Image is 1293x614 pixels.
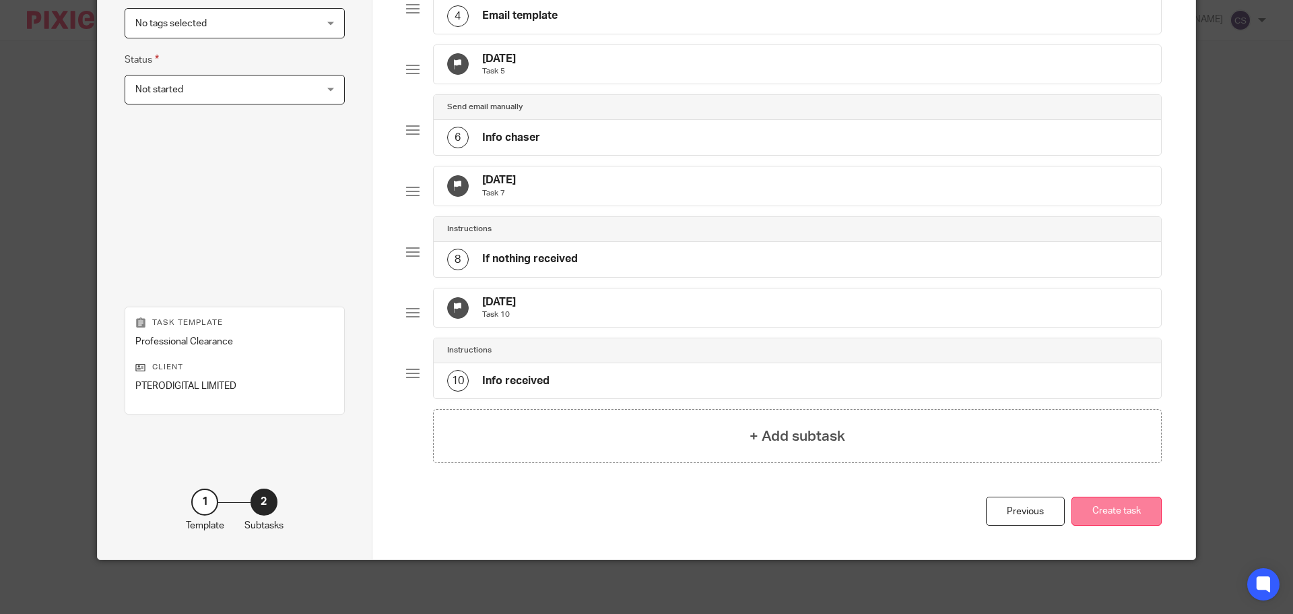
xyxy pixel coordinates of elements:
[135,85,183,94] span: Not started
[244,519,284,532] p: Subtasks
[482,309,516,320] p: Task 10
[482,131,540,145] h4: Info chaser
[447,345,492,356] h4: Instructions
[135,362,334,373] p: Client
[447,370,469,392] div: 10
[447,102,523,113] h4: Send email manually
[482,252,578,266] h4: If nothing received
[1071,497,1162,526] button: Create task
[186,519,224,532] p: Template
[447,127,469,148] div: 6
[750,426,845,447] h4: + Add subtask
[135,317,334,328] p: Task template
[482,173,516,187] h4: [DATE]
[251,489,277,516] div: 2
[986,497,1065,526] div: Previous
[135,335,334,348] p: Professional Clearance
[447,249,469,270] div: 8
[135,379,334,393] p: PTERODIGITAL LIMITED
[191,489,218,516] div: 1
[447,224,492,235] h4: Instructions
[482,66,516,77] p: Task 5
[482,9,558,23] h4: Email template
[482,188,516,199] p: Task 7
[447,5,469,27] div: 4
[482,374,550,388] h4: Info received
[125,52,159,67] label: Status
[482,295,516,309] h4: [DATE]
[482,52,516,66] h4: [DATE]
[135,19,207,28] span: No tags selected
